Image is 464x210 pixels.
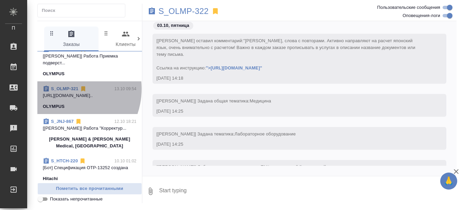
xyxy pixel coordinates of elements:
[37,183,142,195] button: Пометить все прочитанными
[157,38,417,70] span: [[PERSON_NAME] оставил комментарий:
[157,108,423,115] div: [DATE] 14:25
[50,196,103,203] span: Показать непрочитанные
[443,174,454,188] span: 🙏
[51,86,78,91] a: S_OLMP-321
[157,22,190,29] p: 03.10, пятница
[43,103,65,110] p: OLYMPUS
[37,154,142,186] div: S_HTCH-22010.10 01:02[Бот] Спецификация OTP-13252 созданаHitachi
[103,30,109,36] svg: Зажми и перетащи, чтобы поменять порядок вкладок
[37,81,142,114] div: S_OLMP-32113.10 09:54[URL][DOMAIN_NAME]..OLYMPUS
[37,42,142,81] div: S_OLMP-32313.10 13:17[[PERSON_NAME]] Работа Приемка подверст...OLYMPUS
[157,141,423,148] div: [DATE] 14:25
[235,131,296,136] span: Лабораторное оборудование
[75,118,82,125] svg: Отписаться
[41,185,138,193] span: Пометить все прочитанными
[5,21,22,35] a: П
[37,114,142,154] div: S_JNJ-86712.10 18:21[[PERSON_NAME]] Работа "Корректур...[PERSON_NAME] & [PERSON_NAME] Medical, [G...
[250,98,271,103] span: Медицина
[43,125,137,132] p: [[PERSON_NAME]] Работа "Корректур...
[80,85,87,92] svg: Отписаться
[403,12,440,19] span: Оповещения-логи
[206,65,262,70] a: ">[URL][DOMAIN_NAME]"
[51,119,74,124] a: S_JNJ-867
[43,53,137,66] p: [[PERSON_NAME]] Работа Приемка подверст...
[114,85,137,92] p: 13.10 09:54
[51,158,78,163] a: S_HTCH-220
[43,70,65,77] p: OLYMPUS
[114,158,137,164] p: 10.10 01:02
[43,136,137,149] p: [PERSON_NAME] & [PERSON_NAME] Medical, [GEOGRAPHIC_DATA]
[43,175,58,182] p: Hitachi
[42,6,125,15] input: Поиск
[377,4,440,11] span: Пользовательские сообщения
[48,30,94,49] span: Заказы
[157,75,423,82] div: [DATE] 14:18
[157,98,271,103] span: [[PERSON_NAME]] Задана общая тематика:
[79,158,86,164] svg: Отписаться
[157,38,417,70] span: "[PERSON_NAME], слова с повторами. Активно направляют на расчет японский язык, очень внимательно ...
[440,173,457,190] button: 🙏
[43,92,137,99] p: [URL][DOMAIN_NAME]..
[8,25,19,31] span: П
[159,8,209,15] a: S_OLMP-322
[114,118,137,125] p: 12.10 18:21
[157,131,296,136] span: [[PERSON_NAME]] Задана тематика:
[43,164,137,171] p: [Бот] Спецификация OTP-13252 создана
[103,30,149,49] span: Клиенты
